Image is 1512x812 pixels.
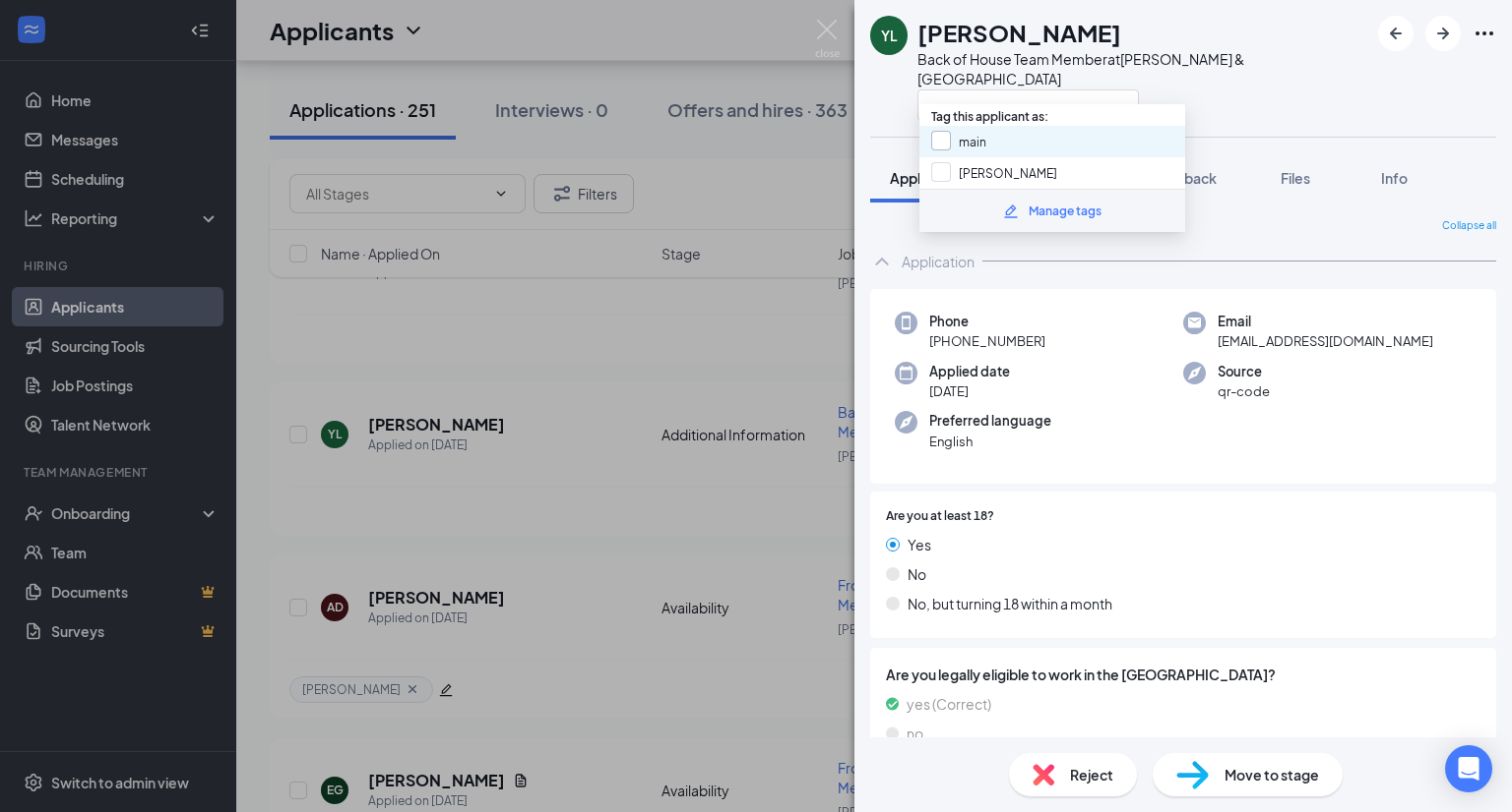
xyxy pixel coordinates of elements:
svg: ArrowLeftNew [1384,22,1408,45]
span: No [908,563,926,585]
span: Applied date [929,362,1010,381]
svg: Pencil [1003,203,1019,219]
span: Are you at least 18? [886,507,994,526]
span: Collapse all [1442,218,1496,234]
span: Info [1381,169,1408,187]
div: Open Intercom Messenger [1445,745,1492,792]
span: English [929,432,1051,451]
span: No, but turning 18 within a month [908,593,1112,614]
span: Email [1218,312,1433,331]
span: qr-code [1218,381,1270,401]
span: Application [890,169,965,187]
span: Reject [1070,764,1113,785]
svg: ChevronUp [870,250,894,273]
span: Tag this applicant as: [919,97,1060,128]
span: [EMAIL_ADDRESS][DOMAIN_NAME] [1218,331,1433,351]
span: [PHONE_NUMBER] [929,331,1045,351]
span: Files [1281,169,1310,187]
div: Application [902,252,975,271]
span: Move to stage [1225,764,1319,785]
button: ArrowRight [1425,16,1461,51]
span: yes (Correct) [907,693,991,715]
div: Back of House Team Member at [PERSON_NAME] & [GEOGRAPHIC_DATA] [917,49,1368,88]
svg: Ellipses [1473,22,1496,45]
span: Yes [908,534,931,555]
span: Are you legally eligible to work in the [GEOGRAPHIC_DATA]? [886,664,1480,685]
span: Phone [929,312,1045,331]
span: [DATE] [929,381,1010,401]
span: Source [1218,362,1270,381]
div: YL [881,26,898,45]
div: Manage tags [1029,203,1102,221]
button: ArrowLeftNew [1378,16,1414,51]
span: no [907,723,923,744]
h1: [PERSON_NAME] [917,16,1121,49]
svg: ArrowRight [1431,22,1455,45]
span: Preferred language [929,411,1051,431]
